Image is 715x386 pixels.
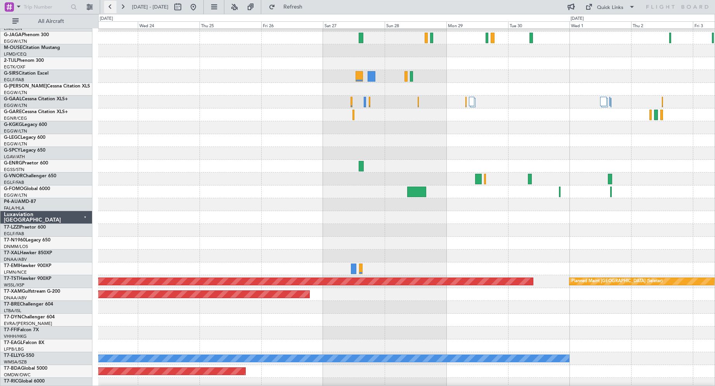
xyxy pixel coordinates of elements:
[4,187,24,191] span: G-FOMO
[4,110,68,114] a: G-GARECessna Citation XLS+
[4,45,60,50] a: M-OUSECitation Mustang
[4,353,21,358] span: T7-ELLY
[4,161,48,166] a: G-ENRGPraetor 600
[4,84,90,89] a: G-[PERSON_NAME]Cessna Citation XLS
[4,58,44,63] a: 2-TIJLPhenom 300
[4,231,24,237] a: EGLF/FAB
[4,84,47,89] span: G-[PERSON_NAME]
[138,21,200,28] div: Wed 24
[4,33,49,37] a: G-JAGAPhenom 300
[4,308,21,314] a: LTBA/ISL
[4,38,27,44] a: EGGW/LTN
[4,103,27,108] a: EGGW/LTN
[261,21,323,28] div: Fri 26
[4,289,22,294] span: T7-XAM
[4,264,51,268] a: T7-EMIHawker 900XP
[4,135,45,140] a: G-LEGCLegacy 600
[4,90,27,96] a: EGGW/LTN
[4,174,23,178] span: G-VNOR
[4,128,27,134] a: EGGW/LTN
[4,97,22,101] span: G-GAAL
[4,148,45,153] a: G-SPCYLegacy 650
[4,379,18,384] span: T7-RIC
[4,269,27,275] a: LFMN/NCE
[4,366,21,371] span: T7-BDA
[4,161,22,166] span: G-ENRG
[4,199,36,204] a: P4-AUAMD-87
[4,225,46,230] a: T7-LZZIPraetor 600
[277,4,309,10] span: Refresh
[4,264,19,268] span: T7-EMI
[4,205,24,211] a: FALA/HLA
[4,289,60,294] a: T7-XAMGulfstream G-200
[4,257,27,262] a: DNAA/ABV
[385,21,446,28] div: Sun 28
[4,174,56,178] a: G-VNORChallenger 650
[4,276,51,281] a: T7-TSTHawker 900XP
[4,372,31,378] a: OMDW/DWC
[4,276,19,281] span: T7-TST
[4,51,26,57] a: LFMD/CEQ
[132,3,168,10] span: [DATE] - [DATE]
[4,141,27,147] a: EGGW/LTN
[4,328,17,332] span: T7-FFI
[4,199,21,204] span: P4-AUA
[24,1,68,13] input: Trip Number
[4,315,55,320] a: T7-DYNChallenger 604
[4,251,20,255] span: T7-XAL
[4,341,44,345] a: T7-EAGLFalcon 8X
[4,33,22,37] span: G-JAGA
[4,97,68,101] a: G-GAALCessna Citation XLS+
[200,21,261,28] div: Thu 25
[508,21,570,28] div: Tue 30
[4,187,50,191] a: G-FOMOGlobal 6000
[4,135,21,140] span: G-LEGC
[4,58,17,63] span: 2-TIJL
[4,26,22,31] a: LIML/LIN
[4,244,28,250] a: DNMM/LOS
[4,110,22,114] span: G-GARE
[4,115,27,121] a: EGNR/CEG
[4,238,26,243] span: T7-N1960
[4,359,27,365] a: WMSA/SZB
[4,251,52,255] a: T7-XALHawker 850XP
[4,192,27,198] a: EGGW/LTN
[4,122,22,127] span: G-KGKG
[4,328,39,332] a: T7-FFIFalcon 7X
[9,15,84,28] button: All Aircraft
[323,21,385,28] div: Sat 27
[4,154,25,160] a: LGAV/ATH
[100,16,113,22] div: [DATE]
[4,45,23,50] span: M-OUSE
[571,16,584,22] div: [DATE]
[4,71,19,76] span: G-SIRS
[4,77,24,83] a: EGLF/FAB
[4,295,27,301] a: DNAA/ABV
[4,315,21,320] span: T7-DYN
[4,180,24,185] a: EGLF/FAB
[4,366,47,371] a: T7-BDAGlobal 5000
[4,302,20,307] span: T7-BRE
[4,238,50,243] a: T7-N1960Legacy 650
[569,21,631,28] div: Wed 1
[4,321,52,327] a: EVRA/[PERSON_NAME]
[4,148,21,153] span: G-SPCY
[4,71,49,76] a: G-SIRSCitation Excel
[4,122,47,127] a: G-KGKGLegacy 600
[4,379,45,384] a: T7-RICGlobal 6000
[581,1,639,13] button: Quick Links
[571,276,663,287] div: Planned Maint [GEOGRAPHIC_DATA] (Seletar)
[4,341,23,345] span: T7-EAGL
[4,225,20,230] span: T7-LZZI
[4,167,24,173] a: EGSS/STN
[4,282,24,288] a: WSSL/XSP
[597,4,623,12] div: Quick Links
[4,346,24,352] a: LFPB/LBG
[20,19,82,24] span: All Aircraft
[631,21,693,28] div: Thu 2
[4,334,27,339] a: VHHH/HKG
[265,1,312,13] button: Refresh
[4,302,53,307] a: T7-BREChallenger 604
[76,21,138,28] div: Tue 23
[4,64,25,70] a: EGTK/OXF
